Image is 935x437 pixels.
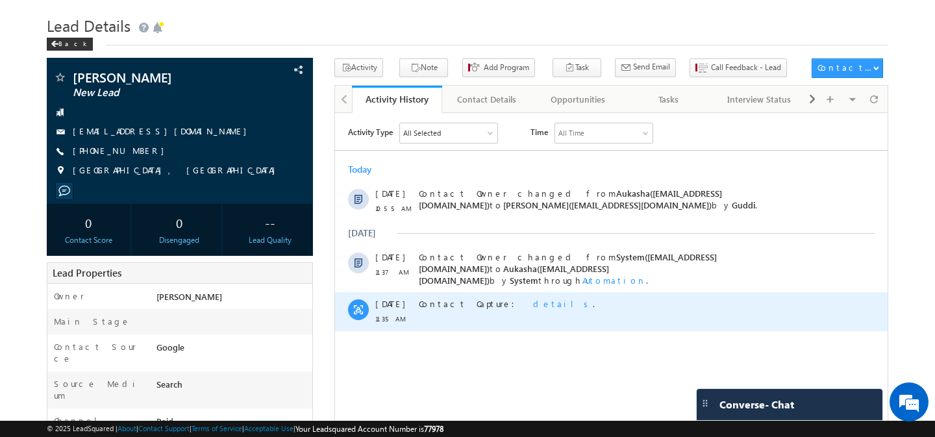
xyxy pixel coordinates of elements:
[156,291,222,302] span: [PERSON_NAME]
[54,316,131,327] label: Main Stage
[40,90,79,101] span: 10:55 AM
[141,234,218,246] div: Disengaged
[714,86,805,113] a: Interview Status
[690,58,787,77] button: Call Feedback - Lead
[232,210,309,234] div: --
[68,14,106,26] div: All Selected
[633,61,670,73] span: Send Email
[725,92,793,107] div: Interview Status
[84,75,422,97] span: Contact Owner changed from to by .
[40,185,69,197] span: [DATE]
[453,92,521,107] div: Contact Details
[50,210,127,234] div: 0
[73,86,237,99] span: New Lead
[84,138,382,173] span: Contact Owner changed from to by through .
[175,162,203,173] span: System
[54,415,107,427] label: Channel
[73,164,282,177] span: [GEOGRAPHIC_DATA], [GEOGRAPHIC_DATA]
[153,341,312,359] div: Google
[40,75,69,86] span: [DATE]
[54,378,143,401] label: Source Medium
[50,234,127,246] div: Contact Score
[13,51,55,62] div: Today
[54,341,143,364] label: Contact Source
[442,86,533,113] a: Contact Details
[47,37,99,48] a: Back
[623,86,714,113] a: Tasks
[817,62,873,73] div: Contact Actions
[73,125,253,136] a: [EMAIL_ADDRESS][DOMAIN_NAME]
[334,58,383,77] button: Activity
[54,290,84,302] label: Owner
[168,86,377,97] span: [PERSON_NAME]([EMAIL_ADDRESS][DOMAIN_NAME])
[13,114,55,126] div: [DATE]
[543,92,612,107] div: Opportunities
[198,185,258,196] span: details
[719,399,794,410] span: Converse - Chat
[484,62,529,73] span: Add Program
[40,200,79,212] span: 11:35 AM
[141,210,218,234] div: 0
[295,424,443,434] span: Your Leadsquared Account Number is
[47,15,131,36] span: Lead Details
[615,58,676,77] button: Send Email
[84,185,188,196] span: Contact Capture:
[711,62,781,73] span: Call Feedback - Lead
[232,234,309,246] div: Lead Quality
[47,423,443,435] span: © 2025 LeadSquared | | | | |
[352,86,443,113] a: Activity History
[84,185,488,197] div: .
[362,93,433,105] div: Activity History
[399,58,448,77] button: Note
[47,38,93,51] div: Back
[40,138,69,150] span: [DATE]
[812,58,883,78] button: Contact Actions
[247,162,311,173] span: Automation
[13,10,58,29] span: Activity Type
[40,153,79,165] span: 11:37 AM
[223,14,249,26] div: All Time
[73,145,171,158] span: [PHONE_NUMBER]
[138,424,190,432] a: Contact Support
[244,424,293,432] a: Acceptable Use
[65,10,162,30] div: All Selected
[84,150,274,173] span: Aukasha([EMAIL_ADDRESS][DOMAIN_NAME])
[462,58,535,77] button: Add Program
[73,71,237,84] span: [PERSON_NAME]
[192,424,242,432] a: Terms of Service
[397,86,420,97] span: Guddi
[553,58,601,77] button: Task
[84,138,382,161] span: System([EMAIL_ADDRESS][DOMAIN_NAME])
[700,398,710,408] img: carter-drag
[533,86,624,113] a: Opportunities
[53,266,121,279] span: Lead Properties
[153,378,312,396] div: Search
[84,75,387,97] span: Aukasha([EMAIL_ADDRESS][DOMAIN_NAME])
[195,10,213,29] span: Time
[424,424,443,434] span: 77978
[634,92,703,107] div: Tasks
[153,415,312,433] div: Paid
[118,424,136,432] a: About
